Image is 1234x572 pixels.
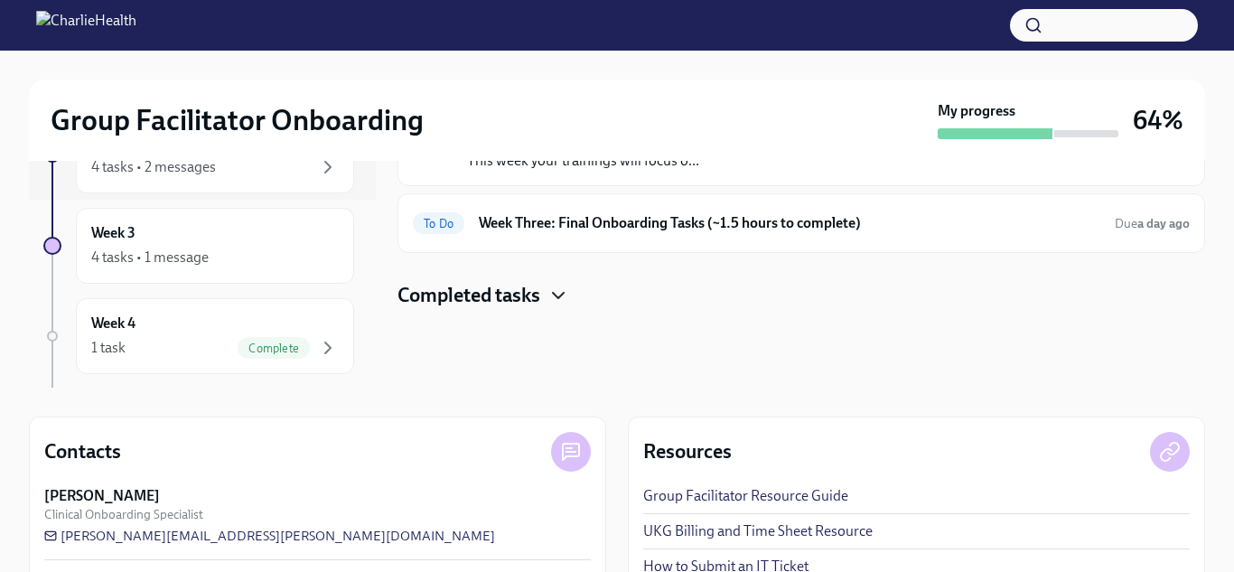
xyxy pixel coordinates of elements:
[44,486,160,506] strong: [PERSON_NAME]
[413,217,464,230] span: To Do
[938,101,1015,121] strong: My progress
[44,506,203,523] span: Clinical Onboarding Specialist
[51,102,424,138] h2: Group Facilitator Onboarding
[397,282,1205,309] div: Completed tasks
[1115,215,1190,232] span: October 11th, 2025 10:00
[467,151,871,171] p: This week your trainings will focus o...
[91,223,136,243] h6: Week 3
[43,298,354,374] a: Week 41 taskComplete
[91,248,209,267] div: 4 tasks • 1 message
[1133,104,1183,136] h3: 64%
[91,157,216,177] div: 4 tasks • 2 messages
[36,11,136,40] img: CharlieHealth
[44,438,121,465] h4: Contacts
[643,521,873,541] a: UKG Billing and Time Sheet Resource
[1115,216,1190,231] span: Due
[91,338,126,358] div: 1 task
[643,438,732,465] h4: Resources
[44,527,495,545] a: [PERSON_NAME][EMAIL_ADDRESS][PERSON_NAME][DOMAIN_NAME]
[643,486,848,506] a: Group Facilitator Resource Guide
[43,208,354,284] a: Week 34 tasks • 1 message
[238,342,310,355] span: Complete
[91,314,136,333] h6: Week 4
[479,213,1100,233] h6: Week Three: Final Onboarding Tasks (~1.5 hours to complete)
[397,282,540,309] h4: Completed tasks
[1137,216,1190,231] strong: a day ago
[413,209,1190,238] a: To DoWeek Three: Final Onboarding Tasks (~1.5 hours to complete)Duea day ago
